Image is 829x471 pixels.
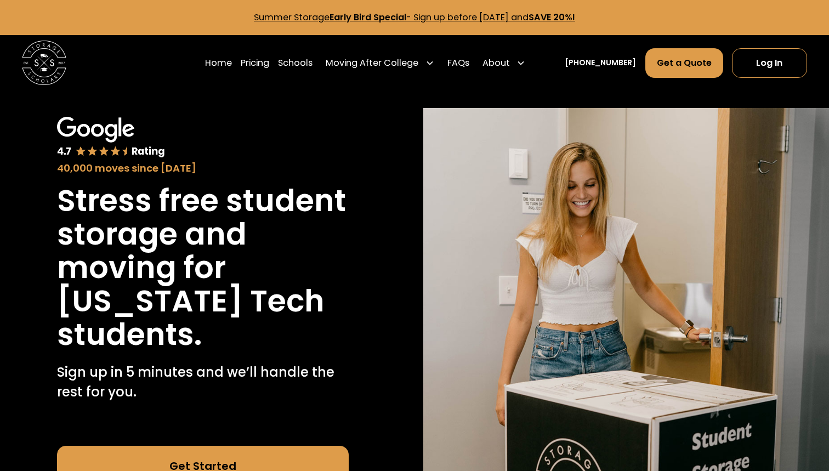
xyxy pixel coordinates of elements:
a: Summer StorageEarly Bird Special- Sign up before [DATE] andSAVE 20%! [254,11,575,24]
p: Sign up in 5 minutes and we’ll handle the rest for you. [57,362,349,402]
a: Get a Quote [645,48,723,78]
strong: SAVE 20%! [529,11,575,24]
h1: students. [57,318,202,351]
div: Moving After College [321,48,438,78]
img: Storage Scholars main logo [22,41,66,85]
img: Google 4.7 star rating [57,117,165,158]
h1: Stress free student storage and moving for [57,184,349,285]
div: Moving After College [326,56,418,70]
a: home [22,41,66,85]
a: Schools [278,48,313,78]
div: 40,000 moves since [DATE] [57,161,349,175]
a: Log In [732,48,807,78]
h1: [US_STATE] Tech [57,285,325,318]
strong: Early Bird Special [330,11,406,24]
a: Home [205,48,232,78]
div: About [478,48,530,78]
a: Pricing [241,48,269,78]
a: FAQs [447,48,469,78]
a: [PHONE_NUMBER] [565,57,636,69]
div: About [482,56,510,70]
